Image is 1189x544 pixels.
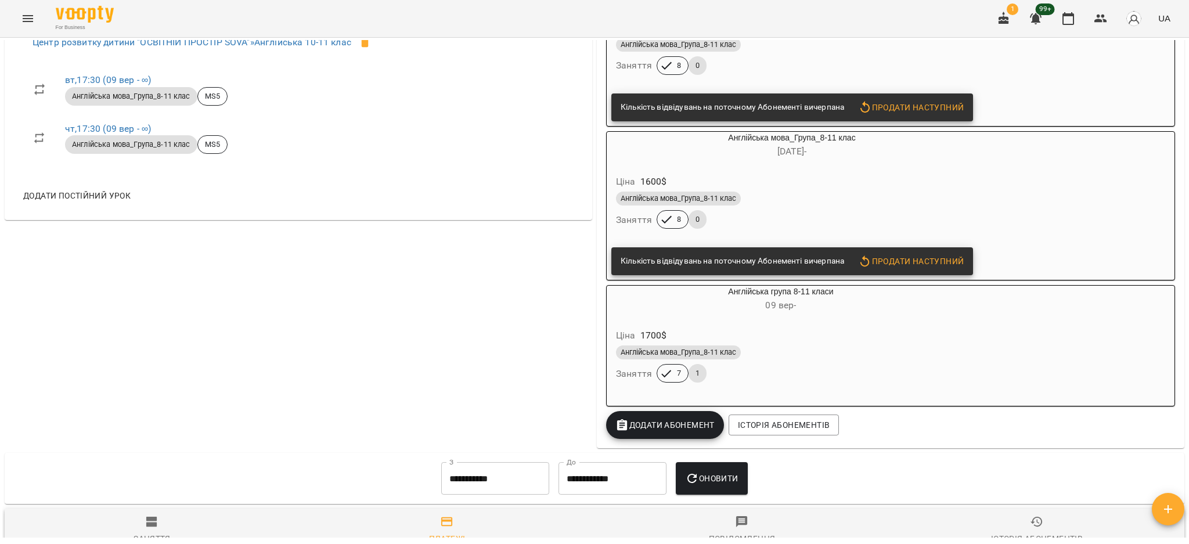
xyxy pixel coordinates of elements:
[197,87,228,106] div: MS5
[56,6,114,23] img: Voopty Logo
[65,91,197,102] span: Англійська мова_Група_8-11 клас
[729,415,839,435] button: Історія абонементів
[621,97,844,118] div: Кількість відвідувань на поточному Абонементі вичерпана
[621,251,844,272] div: Кількість відвідувань на поточному Абонементі вичерпана
[1154,8,1175,29] button: UA
[14,5,42,33] button: Menu
[689,368,707,379] span: 1
[607,286,955,314] div: Англійська група 8-11 класи
[615,418,715,432] span: Додати Абонемент
[858,254,964,268] span: Продати наступний
[65,123,151,134] a: чт,17:30 (09 вер - ∞)
[1036,3,1055,15] span: 99+
[640,329,667,343] p: 1700 $
[777,146,806,157] span: [DATE] -
[607,132,977,243] button: Англійська мова_Група_8-11 клас[DATE]- Ціна1600$Англійська мова_Група_8-11 класЗаняття80
[616,347,741,358] span: Англійська мова_Група_8-11 клас
[689,60,707,71] span: 0
[616,212,652,228] h6: Заняття
[689,214,707,225] span: 0
[351,28,379,56] span: Видалити клієнта з групи MS5 для курсу Англійська 10-11 клас?
[197,135,228,154] div: MS5
[616,327,636,344] h6: Ціна
[685,471,738,485] span: Оновити
[33,37,351,48] a: Центр розвитку дитини "ОСВІТНІЙ ПРОСТІР SOVA"»Англійська 10-11 клас
[616,366,652,382] h6: Заняття
[616,193,741,204] span: Англійська мова_Група_8-11 клас
[23,189,131,203] span: Додати постійний урок
[616,174,636,190] h6: Ціна
[670,60,688,71] span: 8
[1158,12,1170,24] span: UA
[616,57,652,74] h6: Заняття
[65,74,151,85] a: вт,17:30 (09 вер - ∞)
[606,411,724,439] button: Додати Абонемент
[670,214,688,225] span: 8
[853,97,968,118] button: Продати наступний
[19,185,135,206] button: Додати постійний урок
[607,286,955,397] button: Англійська група 8-11 класи09 вер- Ціна1700$Англійська мова_Група_8-11 класЗаняття71
[1007,3,1018,15] span: 1
[56,24,114,31] span: For Business
[198,91,227,102] span: MS5
[1126,10,1142,27] img: avatar_s.png
[640,175,667,189] p: 1600 $
[738,418,830,432] span: Історія абонементів
[676,462,747,495] button: Оновити
[616,39,741,50] span: Англійська мова_Група_8-11 клас
[670,368,688,379] span: 7
[853,251,968,272] button: Продати наступний
[765,300,796,311] span: 09 вер -
[607,132,977,160] div: Англійська мова_Група_8-11 клас
[858,100,964,114] span: Продати наступний
[198,139,227,150] span: MS5
[65,139,197,150] span: Англійська мова_Група_8-11 клас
